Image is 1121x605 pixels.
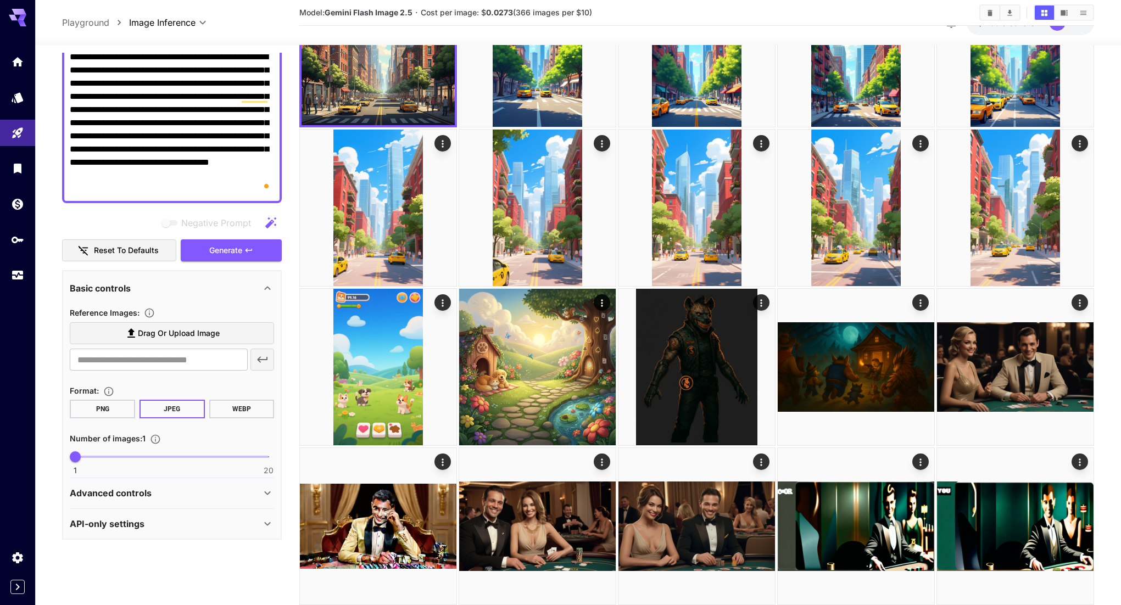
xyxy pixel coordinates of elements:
button: Specify how many images to generate in a single request. Each image generation will be charged se... [146,434,165,445]
span: Image Inference [129,16,196,29]
div: Actions [753,135,769,152]
div: Actions [594,453,610,470]
button: Show images in grid view [1035,5,1054,20]
span: credits left [1002,18,1040,27]
img: Z [618,289,775,445]
b: 0.0273 [486,8,513,17]
div: Advanced controls [70,480,274,506]
span: $2.03 [978,18,1002,27]
span: Drag or upload image [138,327,220,340]
span: Negative prompts are not compatible with the selected model. [159,216,260,229]
div: Actions [912,294,929,311]
span: 20 [264,465,274,476]
div: API-only settings [70,511,274,537]
img: 2Q== [778,289,934,445]
div: Actions [434,453,451,470]
img: 2Q== [778,130,934,286]
a: Playground [62,16,109,29]
img: 7x5gqw5qSsAAAAASUVORK5CYII= [459,289,616,445]
div: Actions [594,135,610,152]
div: Actions [594,294,610,311]
button: Generate [181,239,282,262]
div: Actions [434,294,451,311]
div: Actions [1072,135,1088,152]
div: Actions [434,135,451,152]
img: 2Q== [778,448,934,604]
div: Library [11,161,24,175]
span: Reference Images : [70,308,140,317]
span: Generate [209,244,242,257]
div: Home [11,55,24,69]
img: 2Q== [937,130,1094,286]
img: 9k= [459,130,616,286]
b: Gemini Flash Image 2.5 [325,8,412,17]
button: PNG [70,400,135,418]
div: Actions [912,453,929,470]
p: Advanced controls [70,486,152,500]
button: JPEG [140,400,205,418]
img: 2Q== [300,289,456,445]
span: Number of images : 1 [70,434,146,443]
img: Z [937,448,1094,604]
div: Playground [11,126,24,140]
button: Clear Images [980,5,1000,20]
img: Z [459,448,616,604]
p: · [415,6,418,19]
img: Z [300,448,456,604]
textarea: To enrich screen reader interactions, please activate Accessibility in Grammarly extension settings [70,51,274,195]
div: Clear ImagesDownload All [979,4,1020,21]
div: Actions [912,135,929,152]
button: Upload a reference image to guide the result. This is needed for Image-to-Image or Inpainting. Su... [140,307,159,318]
button: Reset to defaults [62,239,176,262]
img: 2Q== [618,130,775,286]
div: Basic controls [70,275,274,301]
span: Format : [70,386,99,395]
label: Drag or upload image [70,322,274,345]
img: Z [937,289,1094,445]
p: API-only settings [70,517,144,530]
div: Actions [753,294,769,311]
div: Models [11,91,24,104]
div: Usage [11,268,24,282]
div: API Keys [11,233,24,247]
img: Z [618,448,775,604]
button: Choose the file format for the output image. [99,386,119,397]
button: WEBP [209,400,275,418]
button: Download All [1000,5,1019,20]
span: 1 [74,465,77,476]
p: Basic controls [70,282,131,295]
img: 2Q== [300,130,456,286]
span: Model: [299,8,412,17]
div: Settings [11,551,24,564]
div: Wallet [11,197,24,211]
div: Actions [753,453,769,470]
div: Actions [1072,294,1088,311]
nav: breadcrumb [62,16,129,29]
span: Cost per image: $ (366 images per $10) [421,8,592,17]
button: Show images in video view [1055,5,1074,20]
button: Expand sidebar [10,580,25,594]
div: Actions [1072,453,1088,470]
span: Negative Prompt [181,216,251,229]
button: Show images in list view [1074,5,1093,20]
div: Show images in grid viewShow images in video viewShow images in list view [1034,4,1094,21]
